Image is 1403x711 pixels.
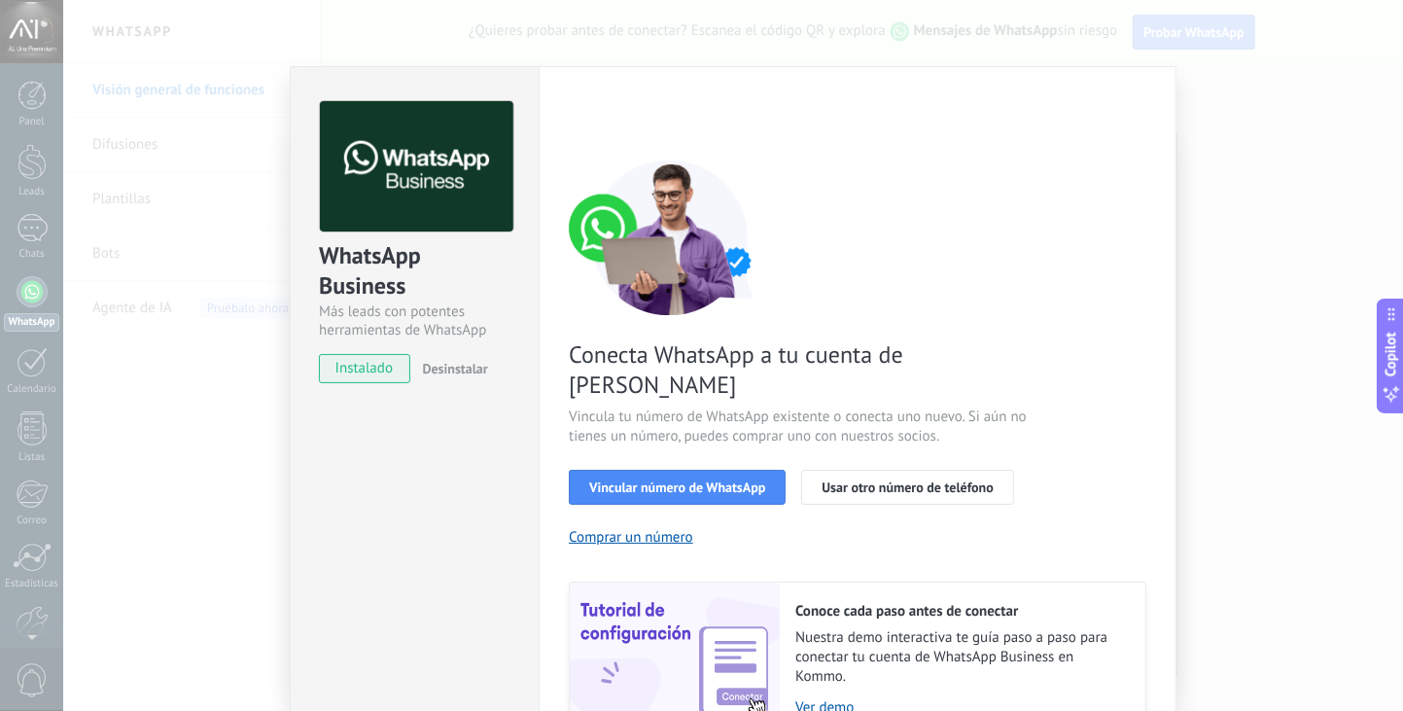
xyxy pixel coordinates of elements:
[795,602,1126,621] h2: Conoce cada paso antes de conectar
[320,354,408,383] span: instalado
[801,470,1013,505] button: Usar otro número de teléfono
[569,528,693,547] button: Comprar un número
[415,354,488,383] button: Desinstalar
[569,470,786,505] button: Vincular número de WhatsApp
[795,628,1126,687] span: Nuestra demo interactiva te guía paso a paso para conectar tu cuenta de WhatsApp Business en Kommo.
[569,339,1032,400] span: Conecta WhatsApp a tu cuenta de [PERSON_NAME]
[569,160,773,315] img: connect number
[423,360,488,377] span: Desinstalar
[822,480,993,494] span: Usar otro número de teléfono
[569,408,1032,446] span: Vincula tu número de WhatsApp existente o conecta uno nuevo. Si aún no tienes un número, puedes c...
[320,101,513,232] img: logo_main.png
[319,302,510,339] div: Más leads con potentes herramientas de WhatsApp
[589,480,765,494] span: Vincular número de WhatsApp
[319,240,510,302] div: WhatsApp Business
[1382,332,1401,376] span: Copilot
